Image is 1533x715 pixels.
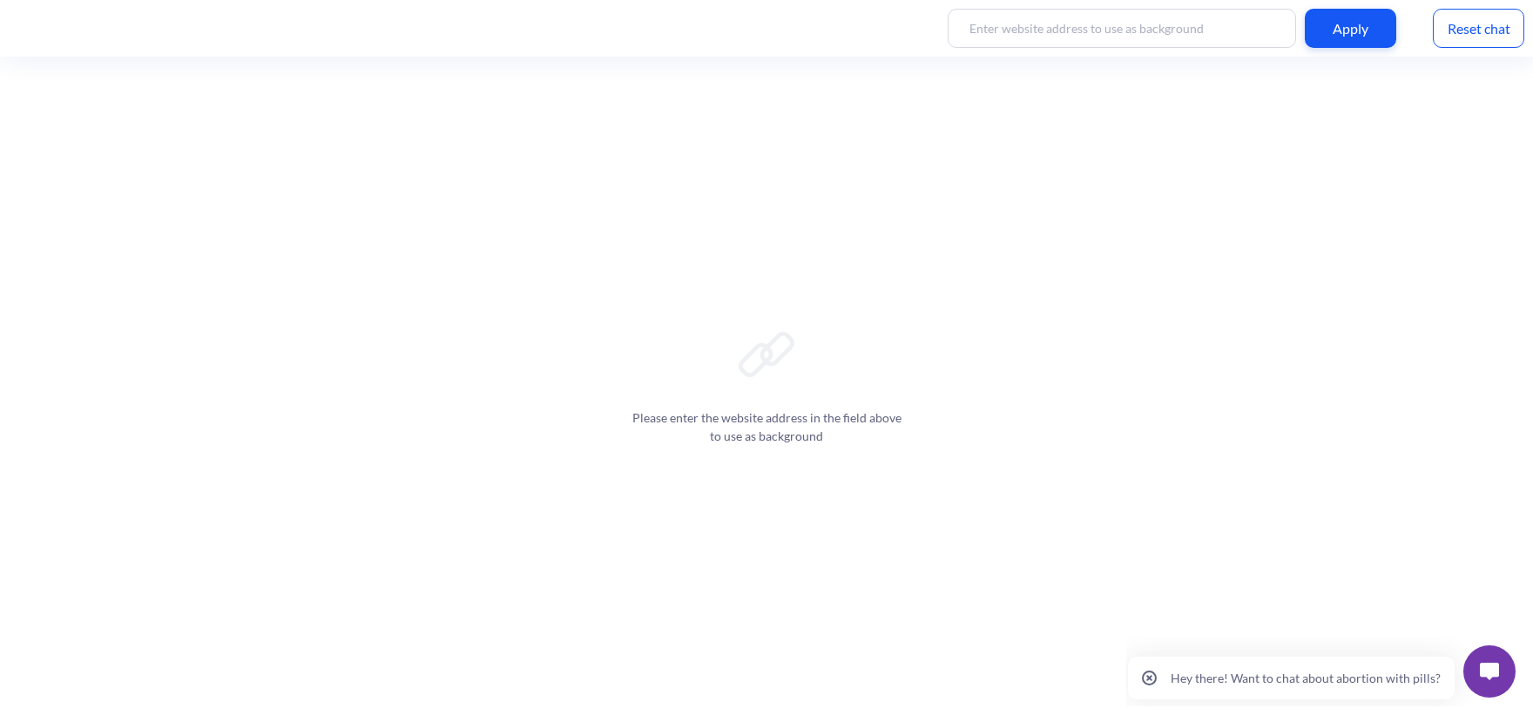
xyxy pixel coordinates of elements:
img: open widget [354,26,373,44]
span: close popup - button [16,34,30,49]
input: Enter website address to use as background [948,9,1296,48]
div: Reset chat [1433,9,1524,48]
button: popup message: Hey there! Want to chat about abortion with pills? [2,20,328,63]
div: Apply [1305,9,1396,48]
p: Hey there! Want to chat about abortion with pills? [44,34,314,49]
p: Please enter the website address in the field above to use as background [627,408,906,445]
